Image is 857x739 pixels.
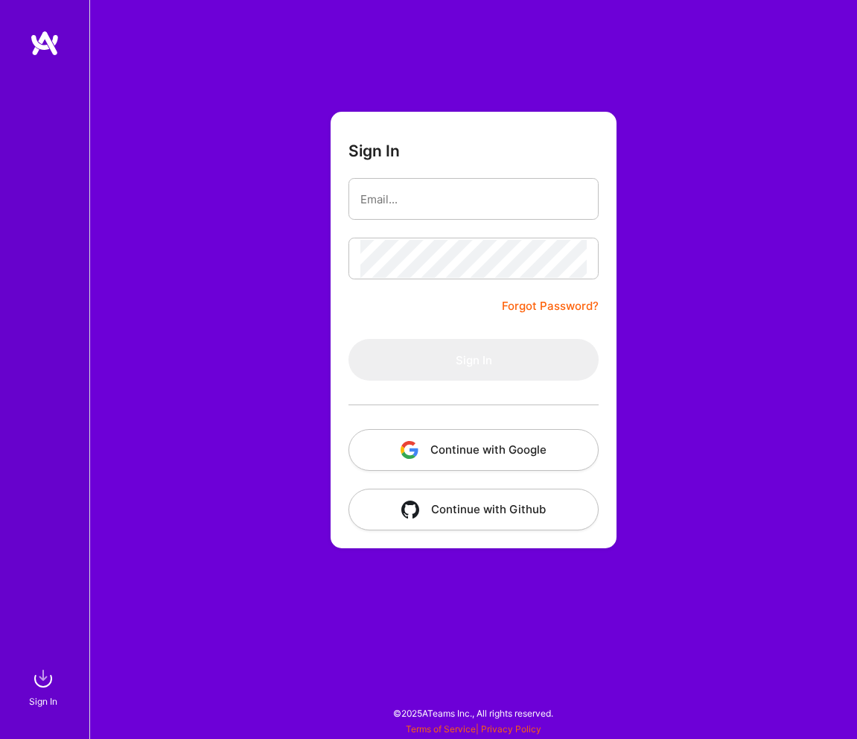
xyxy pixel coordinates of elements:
button: Continue with Github [348,489,599,530]
div: © 2025 ATeams Inc., All rights reserved. [89,694,857,732]
h3: Sign In [348,142,400,160]
input: Email... [360,180,587,218]
img: icon [401,501,419,518]
div: Sign In [29,694,57,709]
img: logo [30,30,60,57]
img: sign in [28,664,58,694]
button: Sign In [348,339,599,381]
a: Privacy Policy [481,723,541,735]
span: | [406,723,541,735]
button: Continue with Google [348,429,599,471]
a: Terms of Service [406,723,476,735]
a: Forgot Password? [502,297,599,315]
img: icon [401,441,418,459]
a: sign inSign In [31,664,58,709]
